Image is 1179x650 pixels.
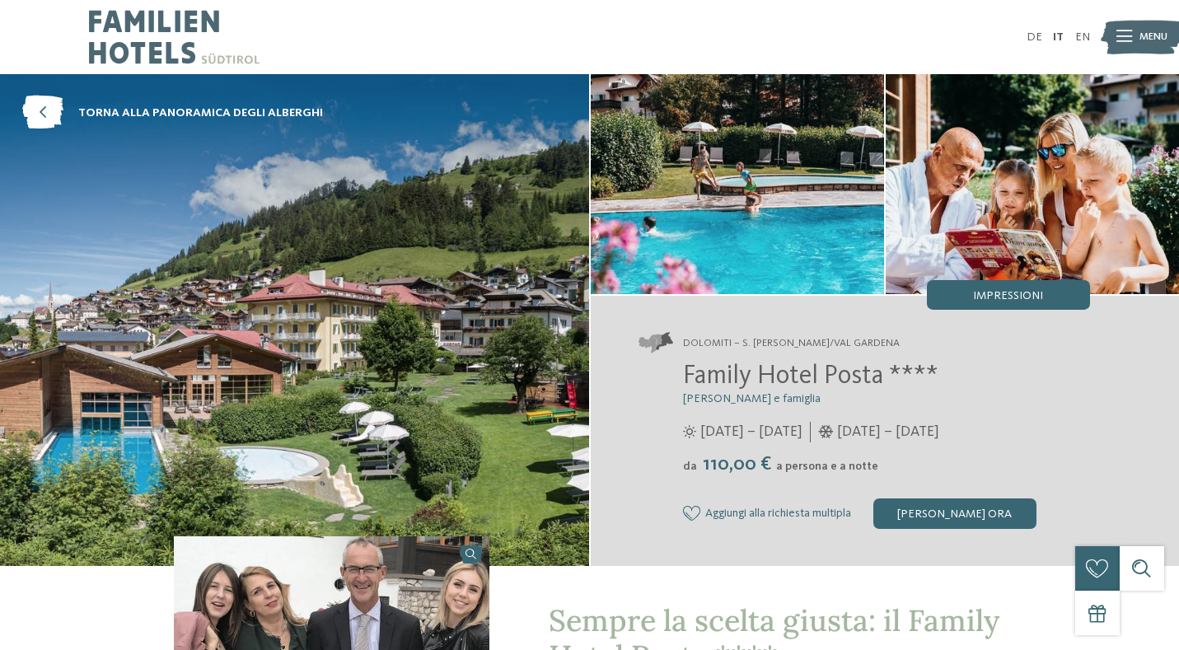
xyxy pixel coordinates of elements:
span: a persona e a notte [776,461,878,472]
span: Family Hotel Posta **** [683,363,938,390]
div: [PERSON_NAME] ora [873,498,1036,528]
span: 110,00 € [699,455,774,475]
a: DE [1027,31,1042,43]
img: Family hotel in Val Gardena: un luogo speciale [591,74,884,294]
span: [DATE] – [DATE] [700,422,802,442]
span: Impressioni [973,290,1043,302]
span: [DATE] – [DATE] [837,422,939,442]
span: Dolomiti – S. [PERSON_NAME]/Val Gardena [683,336,900,351]
a: EN [1075,31,1090,43]
a: torna alla panoramica degli alberghi [22,96,323,130]
a: IT [1053,31,1064,43]
span: Menu [1139,30,1167,44]
span: da [683,461,697,472]
span: torna alla panoramica degli alberghi [78,105,323,121]
img: Family hotel in Val Gardena: un luogo speciale [886,74,1179,294]
i: Orari d'apertura inverno [818,425,834,438]
span: [PERSON_NAME] e famiglia [683,393,821,404]
span: Aggiungi alla richiesta multipla [705,507,851,521]
i: Orari d'apertura estate [683,425,696,438]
